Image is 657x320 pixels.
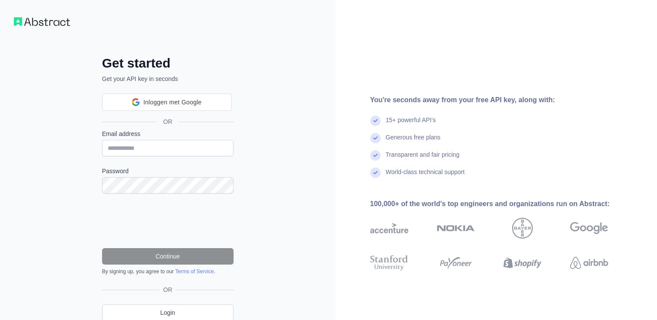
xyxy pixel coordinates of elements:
div: Generous free plans [386,133,441,150]
a: Terms of Service [175,268,214,275]
img: bayer [512,218,533,239]
div: Inloggen met Google [102,94,232,111]
img: shopify [503,253,542,272]
img: nokia [437,218,475,239]
p: Get your API key in seconds [102,74,234,83]
img: stanford university [370,253,408,272]
img: check mark [370,150,381,161]
img: check mark [370,116,381,126]
img: check mark [370,133,381,143]
img: check mark [370,168,381,178]
img: airbnb [570,253,608,272]
img: payoneer [437,253,475,272]
img: accenture [370,218,408,239]
button: Continue [102,248,234,265]
span: Inloggen met Google [143,98,202,107]
iframe: reCAPTCHA [102,204,234,238]
img: Workflow [14,17,70,26]
img: google [570,218,608,239]
div: Transparent and fair pricing [386,150,460,168]
h2: Get started [102,55,234,71]
div: World-class technical support [386,168,465,185]
div: 15+ powerful API's [386,116,436,133]
label: Password [102,167,234,175]
div: 100,000+ of the world's top engineers and organizations run on Abstract: [370,199,636,209]
span: OR [160,285,176,294]
span: OR [156,117,179,126]
label: Email address [102,129,234,138]
div: By signing up, you agree to our . [102,268,234,275]
div: You're seconds away from your free API key, along with: [370,95,636,105]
